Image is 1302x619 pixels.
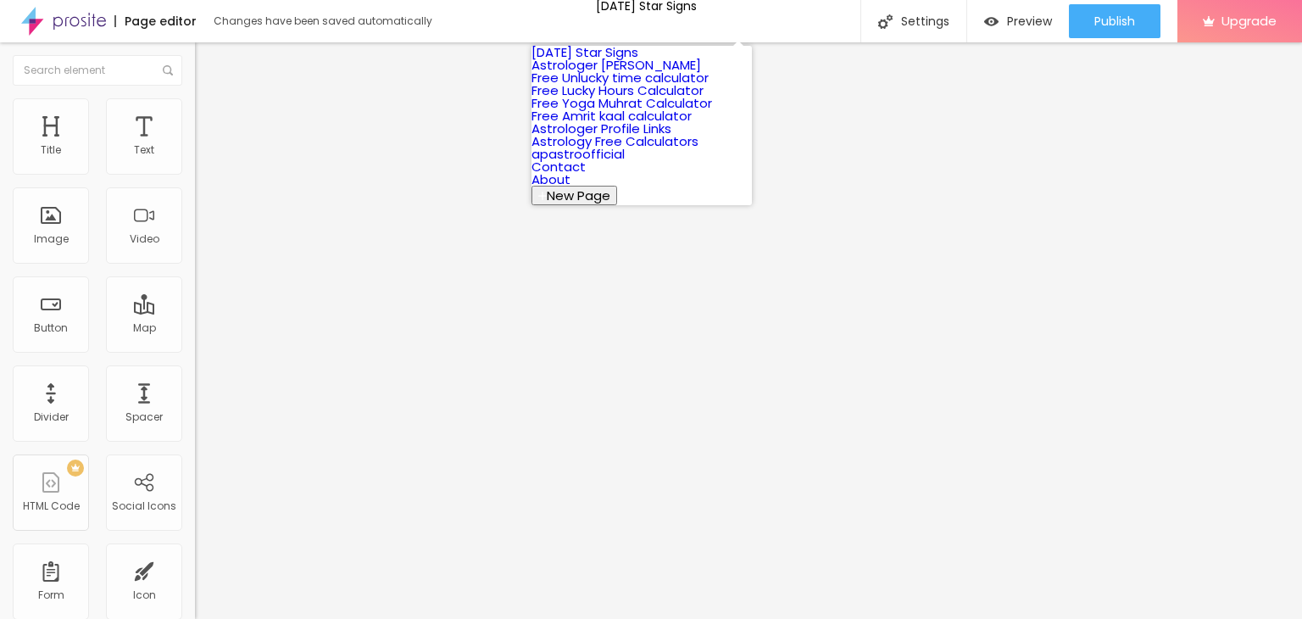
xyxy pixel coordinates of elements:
div: Social Icons [112,500,176,512]
div: Changes have been saved automatically [214,16,432,26]
span: New Page [547,187,610,204]
img: Icone [163,65,173,75]
div: Image [34,233,69,245]
div: Page editor [114,15,197,27]
a: Free Yoga Muhrat Calculator [531,94,712,112]
img: Icone [878,14,893,29]
div: Text [134,144,154,156]
button: Preview [967,4,1069,38]
a: Free Lucky Hours Calculator [531,81,704,99]
a: Astrologer Profile Links [531,120,671,137]
span: Publish [1094,14,1135,28]
span: Upgrade [1221,14,1277,28]
button: New Page [531,186,617,205]
a: Astrology Free Calculators [531,132,698,150]
div: Video [130,233,159,245]
div: Icon [133,589,156,601]
a: Free Unlucky time calculator [531,69,709,86]
input: Search element [13,55,182,86]
a: apastroofficial [531,145,625,163]
img: view-1.svg [984,14,999,29]
div: Button [34,322,68,334]
a: About [531,170,570,188]
iframe: Editor [195,42,1302,619]
div: Map [133,322,156,334]
div: Title [41,144,61,156]
a: Contact [531,158,586,176]
div: HTML Code [23,500,80,512]
div: Spacer [125,411,163,423]
a: Astrologer [PERSON_NAME] [531,56,701,74]
div: Form [38,589,64,601]
a: [DATE] Star Signs [531,43,638,61]
div: Divider [34,411,69,423]
a: Free Amrit kaal calculator [531,107,692,125]
button: Publish [1069,4,1160,38]
span: Preview [1007,14,1052,28]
